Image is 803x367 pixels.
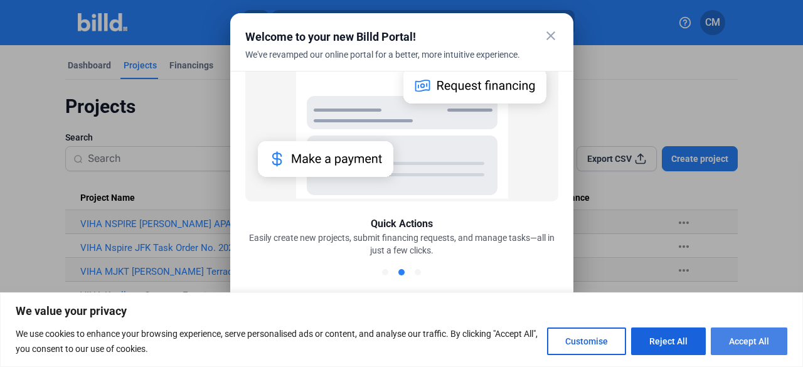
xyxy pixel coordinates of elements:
div: Welcome to your new Billd Portal! [245,28,527,46]
p: We value your privacy [16,304,787,319]
p: We use cookies to enhance your browsing experience, serve personalised ads or content, and analys... [16,326,538,356]
div: Quick Actions [371,216,433,231]
div: Easily create new projects, submit financing requests, and manage tasks—all in just a few clicks. [245,231,558,257]
mat-icon: close [543,28,558,43]
button: Customise [547,327,626,355]
div: We've revamped our online portal for a better, more intuitive experience. [245,48,527,76]
button: Accept All [711,327,787,355]
button: Reject All [631,327,706,355]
